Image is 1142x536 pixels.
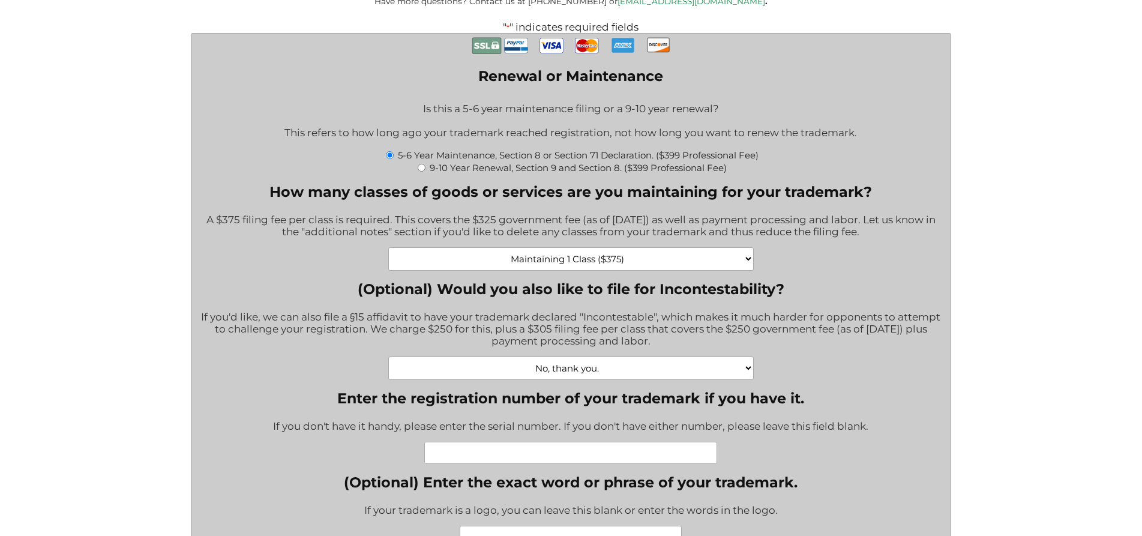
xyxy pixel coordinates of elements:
[200,206,942,247] div: A $375 filing fee per class is required. This covers the $325 government fee (as of [DATE]) as we...
[430,162,727,173] label: 9-10 Year Renewal, Section 9 and Section 8. ($399 Professional Fee)
[200,183,942,200] label: How many classes of goods or services are you maintaining for your trademark?
[344,496,798,526] div: If your trademark is a logo, you can leave this blank or enter the words in the logo.
[478,67,663,85] legend: Renewal or Maintenance
[575,34,599,58] img: MasterCard
[200,303,942,357] div: If you'd like, we can also file a §15 affidavit to have your trademark declared "Incontestable", ...
[504,34,528,58] img: PayPal
[200,95,942,148] div: Is this a 5-6 year maintenance filing or a 9-10 year renewal? This refers to how long ago your tr...
[611,34,635,57] img: AmEx
[539,34,563,58] img: Visa
[148,21,993,33] p: " " indicates required fields
[344,474,798,491] label: (Optional) Enter the exact word or phrase of your trademark.
[398,149,759,161] label: 5-6 Year Maintenance, Section 8 or Section 71 Declaration. ($399 Professional Fee)
[646,34,670,56] img: Discover
[273,412,868,442] div: If you don't have it handy, please enter the serial number. If you don't have either number, plea...
[472,34,502,58] img: Secure Payment with SSL
[200,280,942,298] label: (Optional) Would you also like to file for Incontestability?
[273,390,868,407] label: Enter the registration number of your trademark if you have it.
